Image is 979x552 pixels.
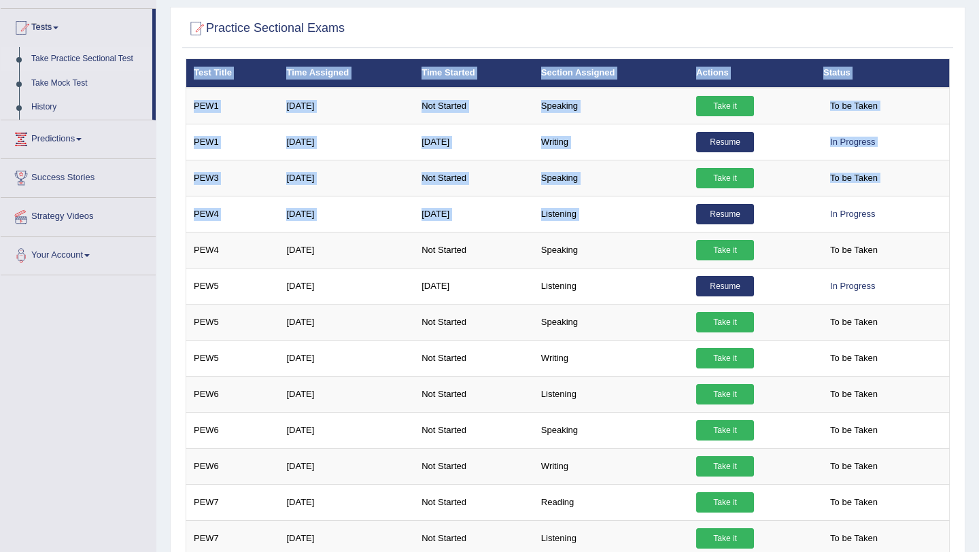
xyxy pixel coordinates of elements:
[823,132,882,152] div: In Progress
[186,18,345,39] h2: Practice Sectional Exams
[414,484,534,520] td: Not Started
[696,456,754,477] a: Take it
[25,95,152,120] a: History
[696,132,754,152] a: Resume
[186,59,279,88] th: Test Title
[534,412,689,448] td: Speaking
[414,376,534,412] td: Not Started
[279,88,414,124] td: [DATE]
[696,312,754,332] a: Take it
[696,168,754,188] a: Take it
[696,528,754,549] a: Take it
[279,412,414,448] td: [DATE]
[186,376,279,412] td: PEW6
[186,448,279,484] td: PEW6
[414,340,534,376] td: Not Started
[823,384,884,404] span: To be Taken
[279,59,414,88] th: Time Assigned
[696,96,754,116] a: Take it
[534,340,689,376] td: Writing
[696,420,754,441] a: Take it
[534,124,689,160] td: Writing
[534,88,689,124] td: Speaking
[186,196,279,232] td: PEW4
[1,159,156,193] a: Success Stories
[25,71,152,96] a: Take Mock Test
[186,124,279,160] td: PEW1
[534,484,689,520] td: Reading
[414,160,534,196] td: Not Started
[414,412,534,448] td: Not Started
[279,268,414,304] td: [DATE]
[279,304,414,340] td: [DATE]
[414,268,534,304] td: [DATE]
[414,304,534,340] td: Not Started
[534,448,689,484] td: Writing
[279,448,414,484] td: [DATE]
[279,124,414,160] td: [DATE]
[186,88,279,124] td: PEW1
[534,160,689,196] td: Speaking
[1,198,156,232] a: Strategy Videos
[823,312,884,332] span: To be Taken
[279,160,414,196] td: [DATE]
[279,232,414,268] td: [DATE]
[414,448,534,484] td: Not Started
[823,528,884,549] span: To be Taken
[823,420,884,441] span: To be Taken
[186,412,279,448] td: PEW6
[696,240,754,260] a: Take it
[186,484,279,520] td: PEW7
[534,304,689,340] td: Speaking
[823,492,884,513] span: To be Taken
[696,204,754,224] a: Resume
[534,376,689,412] td: Listening
[696,348,754,368] a: Take it
[823,240,884,260] span: To be Taken
[186,340,279,376] td: PEW5
[823,348,884,368] span: To be Taken
[1,9,152,43] a: Tests
[816,59,949,88] th: Status
[696,384,754,404] a: Take it
[279,376,414,412] td: [DATE]
[534,268,689,304] td: Listening
[823,204,882,224] div: In Progress
[186,304,279,340] td: PEW5
[279,340,414,376] td: [DATE]
[414,124,534,160] td: [DATE]
[414,88,534,124] td: Not Started
[823,96,884,116] span: To be Taken
[696,276,754,296] a: Resume
[534,59,689,88] th: Section Assigned
[823,168,884,188] span: To be Taken
[1,120,156,154] a: Predictions
[279,196,414,232] td: [DATE]
[534,196,689,232] td: Listening
[414,232,534,268] td: Not Started
[689,59,816,88] th: Actions
[1,237,156,271] a: Your Account
[186,268,279,304] td: PEW5
[696,492,754,513] a: Take it
[823,456,884,477] span: To be Taken
[414,196,534,232] td: [DATE]
[186,160,279,196] td: PEW3
[186,232,279,268] td: PEW4
[25,47,152,71] a: Take Practice Sectional Test
[414,59,534,88] th: Time Started
[534,232,689,268] td: Speaking
[279,484,414,520] td: [DATE]
[823,276,882,296] div: In Progress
